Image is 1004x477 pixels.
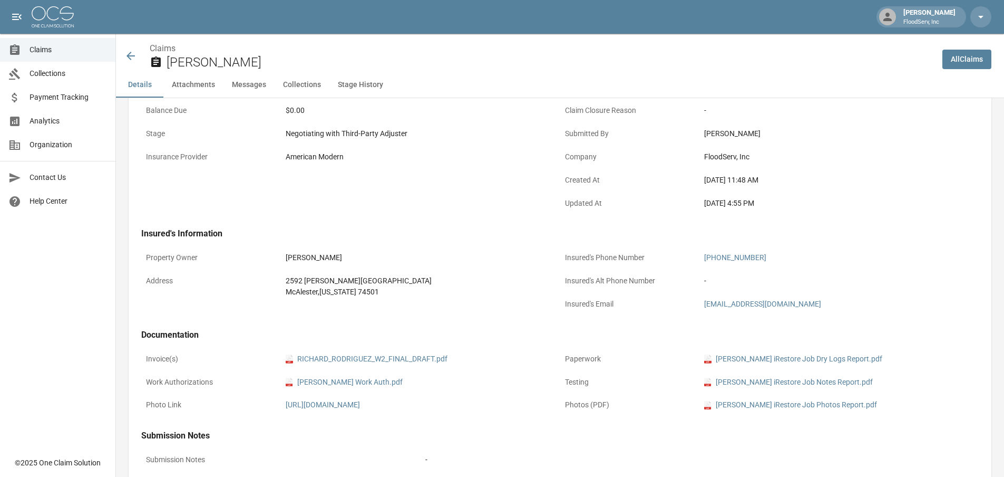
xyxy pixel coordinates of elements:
[286,400,360,409] a: [URL][DOMAIN_NAME]
[141,228,979,239] h4: Insured's Information
[903,18,956,27] p: FloodServ, Inc
[704,300,821,308] a: [EMAIL_ADDRESS][DOMAIN_NAME]
[704,253,766,262] a: [PHONE_NUMBER]
[560,395,700,415] p: Photos (PDF)
[704,399,877,411] a: pdf[PERSON_NAME] iRestore Job Photos Report.pdf
[116,72,163,98] button: Details
[560,147,700,167] p: Company
[286,105,555,116] div: $0.00
[116,72,1004,98] div: anchor tabs
[141,330,979,340] h4: Documentation
[6,6,27,27] button: open drawer
[141,271,281,291] p: Address
[141,372,281,393] p: Work Authorizations
[560,123,700,144] p: Submitted By
[560,193,700,214] p: Updated At
[275,72,329,98] button: Collections
[560,170,700,190] p: Created At
[704,354,882,365] a: pdf[PERSON_NAME] iRestore Job Dry Logs Report.pdf
[286,128,555,139] div: Negotiating with Third-Party Adjuster
[560,100,700,121] p: Claim Closure Reason
[223,72,275,98] button: Messages
[150,43,176,53] a: Claims
[286,151,555,163] div: American Modern
[141,247,281,268] p: Property Owner
[141,395,281,415] p: Photo Link
[30,44,107,55] span: Claims
[30,139,107,150] span: Organization
[141,100,281,121] p: Balance Due
[30,116,107,127] span: Analytics
[30,68,107,79] span: Collections
[560,372,700,393] p: Testing
[329,72,392,98] button: Stage History
[704,105,974,116] div: -
[899,7,960,26] div: [PERSON_NAME]
[141,147,281,167] p: Insurance Provider
[15,457,101,468] div: © 2025 One Claim Solution
[286,377,403,388] a: pdf[PERSON_NAME] Work Auth.pdf
[704,377,873,388] a: pdf[PERSON_NAME] iRestore Job Notes Report.pdf
[150,42,934,55] nav: breadcrumb
[141,349,281,369] p: Invoice(s)
[141,431,979,441] h4: Submission Notes
[167,55,934,70] h2: [PERSON_NAME]
[286,287,555,298] div: McAlester , [US_STATE] 74501
[560,271,700,291] p: Insured's Alt Phone Number
[32,6,74,27] img: ocs-logo-white-transparent.png
[704,128,974,139] div: [PERSON_NAME]
[560,247,700,268] p: Insured's Phone Number
[163,72,223,98] button: Attachments
[704,175,974,186] div: [DATE] 11:48 AM
[286,275,555,287] div: 2592 [PERSON_NAME][GEOGRAPHIC_DATA]
[30,172,107,183] span: Contact Us
[942,50,991,69] a: AllClaims
[286,252,555,263] div: [PERSON_NAME]
[141,450,421,470] p: Submission Notes
[141,123,281,144] p: Stage
[704,198,974,209] div: [DATE] 4:55 PM
[560,294,700,314] p: Insured's Email
[286,354,447,365] a: pdfRICHARD_RODRIGUEZ_W2_FINAL_DRAFT.pdf
[425,454,974,465] div: -
[30,92,107,103] span: Payment Tracking
[704,275,974,287] div: -
[704,151,974,163] div: FloodServ, Inc
[560,349,700,369] p: Paperwork
[30,196,107,207] span: Help Center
